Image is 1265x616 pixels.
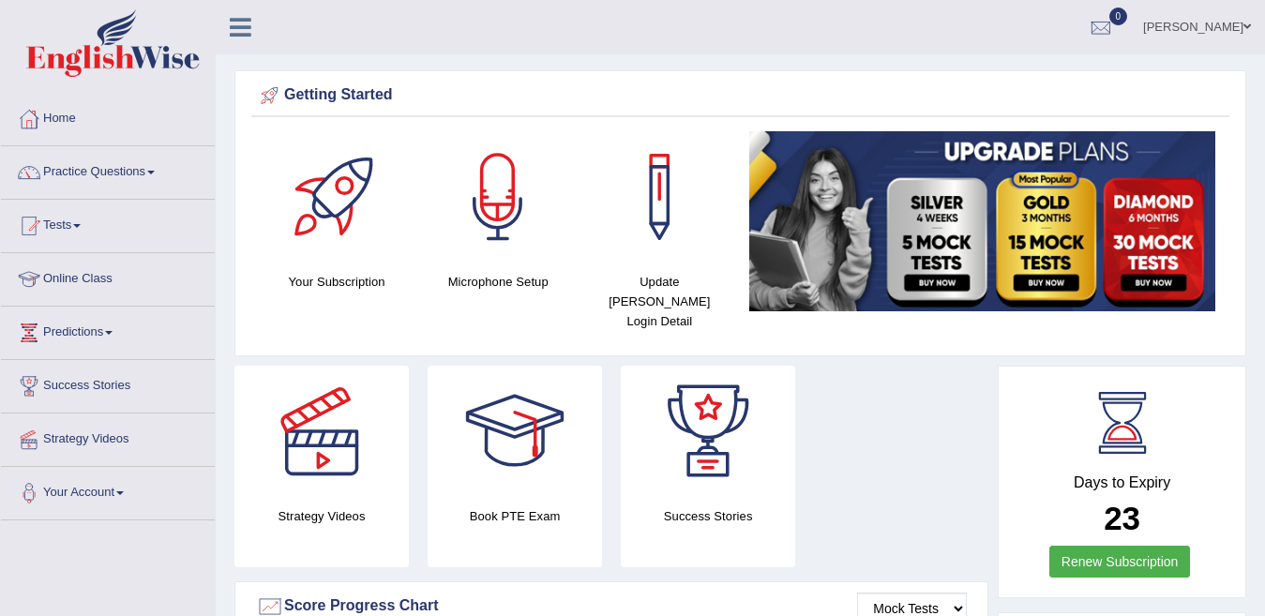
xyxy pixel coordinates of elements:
a: Online Class [1,253,215,300]
h4: Success Stories [621,506,795,526]
h4: Update [PERSON_NAME] Login Detail [588,272,730,331]
a: Predictions [1,307,215,353]
h4: Days to Expiry [1019,474,1225,491]
a: Your Account [1,467,215,514]
span: 0 [1109,8,1128,25]
div: Getting Started [256,82,1225,110]
h4: Your Subscription [265,272,408,292]
b: 23 [1104,500,1140,536]
h4: Book PTE Exam [428,506,602,526]
a: Home [1,93,215,140]
a: Renew Subscription [1049,546,1191,578]
a: Practice Questions [1,146,215,193]
a: Strategy Videos [1,413,215,460]
h4: Microphone Setup [427,272,569,292]
h4: Strategy Videos [234,506,409,526]
img: small5.jpg [749,131,1215,311]
a: Success Stories [1,360,215,407]
a: Tests [1,200,215,247]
